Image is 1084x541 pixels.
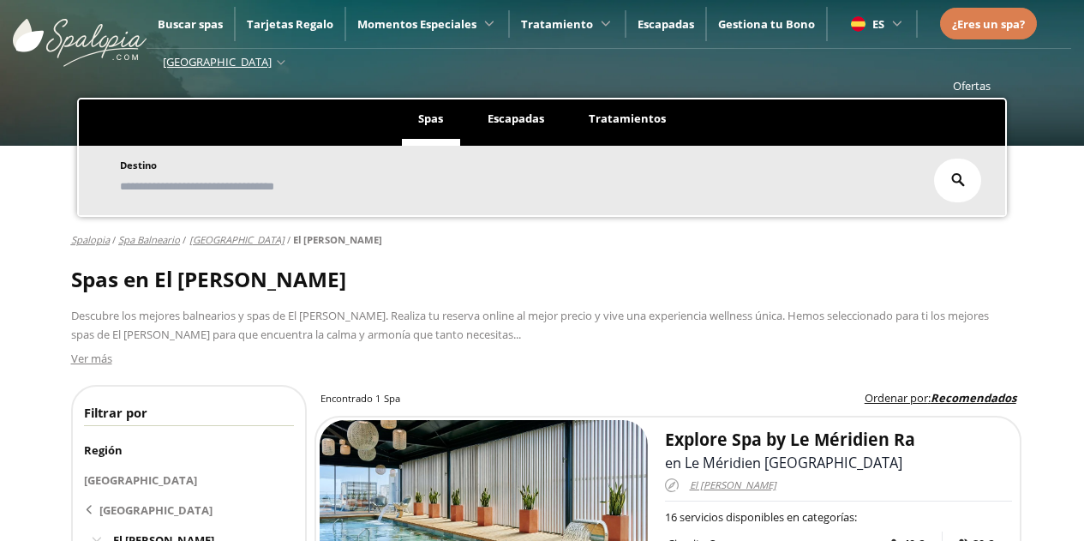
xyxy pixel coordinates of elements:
a: [GEOGRAPHIC_DATA] [189,233,284,246]
a: Spalopia [71,233,110,246]
a: ¿Eres un spa? [952,15,1025,33]
span: Descubre los mejores balnearios y spas de El [PERSON_NAME]. Realiza tu reserva online al mejor pr... [71,308,989,342]
span: El [PERSON_NAME] [690,476,776,496]
label: : [865,390,1016,407]
span: Escapadas [488,111,544,126]
span: ¿Eres un spa? [952,16,1025,32]
a: Buscar spas [158,16,223,32]
span: Región [84,442,123,458]
a: Escapadas [638,16,694,32]
a: Tarjetas Regalo [247,16,333,32]
span: .. [516,327,521,342]
h2: Explore Spa by Le Méridien Ra [665,429,1012,451]
a: spa balneario [118,233,180,246]
a: Ofertas [953,78,991,93]
span: / [287,233,290,247]
div: [GEOGRAPHIC_DATA] [99,497,213,522]
h2: Encontrado 1 Spa [320,392,400,406]
span: Destino [120,159,157,171]
span: Spas [418,111,443,126]
span: Ordenar por [865,390,928,406]
span: / [183,233,186,247]
span: Spas en El [PERSON_NAME] [71,265,346,293]
p: [GEOGRAPHIC_DATA] [84,471,294,490]
a: Gestiona tu Bono [718,16,815,32]
span: 16 servicios disponibles en categorías: [665,509,857,525]
span: en Le Méridien [GEOGRAPHIC_DATA] [665,454,902,472]
span: Recomendados [931,390,1016,406]
img: ImgLogoSpalopia.BvClDcEz.svg [13,2,147,67]
span: Tratamientos [589,111,666,126]
span: [GEOGRAPHIC_DATA] [163,54,272,69]
span: Filtrar por [84,404,147,421]
a: [GEOGRAPHIC_DATA] [84,495,294,525]
a: el [PERSON_NAME] [293,233,382,246]
button: Ver más [71,349,112,368]
span: Ver más [71,351,112,366]
span: / [112,233,116,247]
